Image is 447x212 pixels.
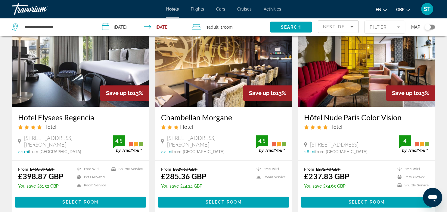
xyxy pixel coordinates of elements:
span: Save up to [106,90,133,97]
span: Save up to [249,90,276,97]
img: trustyou-badge.svg [399,135,429,153]
button: Travelers: 1 adult, 0 children [186,18,270,36]
li: Pets Allowed [394,175,429,180]
span: from [GEOGRAPHIC_DATA] [315,150,368,154]
div: 4 star Hotel [18,124,143,130]
h3: Hotel Elysees Regencia [18,113,143,122]
del: £460.39 GBP [30,167,54,172]
span: Map [411,23,420,31]
span: [STREET_ADDRESS][PERSON_NAME] [167,135,256,148]
button: User Menu [419,3,435,15]
span: Room [222,25,233,30]
span: from [GEOGRAPHIC_DATA] [172,150,225,154]
div: 13% [100,86,149,101]
li: Pets Allowed [74,175,108,180]
a: Flights [191,7,204,11]
span: ST [424,6,430,12]
span: 1.6 mi [304,150,315,154]
img: Hotel image [155,11,292,107]
span: 2.1 mi [18,150,29,154]
span: GBP [396,7,405,12]
span: 2.2 mi [161,150,172,154]
span: from [GEOGRAPHIC_DATA] [29,150,81,154]
img: trustyou-badge.svg [256,135,286,153]
span: From [18,167,28,172]
button: Change language [376,5,387,14]
span: [STREET_ADDRESS][PERSON_NAME] [24,135,113,148]
del: £329.60 GBP [173,167,197,172]
button: Select Room [15,197,146,208]
a: Travorium [12,1,72,17]
span: 1 [206,23,219,31]
span: Hotel [180,124,193,130]
li: Room Service [74,183,108,188]
img: Hotel image [12,11,149,107]
ins: £237.83 GBP [304,172,349,181]
a: Select Room [15,198,146,205]
span: Save up to [392,90,419,97]
ins: £285.36 GBP [161,172,206,181]
a: Select Room [301,198,432,205]
li: Free WiFi [394,167,429,172]
button: Select Room [301,197,432,208]
button: Check-in date: Sep 10, 2025 Check-out date: Sep 11, 2025 [96,18,186,36]
p: £61.52 GBP [18,184,64,189]
a: Hotels [166,7,179,11]
a: Chambellan Morgane [161,113,286,122]
span: Select Room [205,200,241,205]
a: Activities [264,7,281,11]
span: Hotel [43,124,56,130]
span: Select Room [348,200,384,205]
li: Room Service [253,175,286,180]
div: 3 star Hotel [161,124,286,130]
p: £44.24 GBP [161,184,206,189]
a: Cruises [237,7,252,11]
span: , 1 [219,23,233,31]
mat-select: Sort by [323,23,353,30]
div: 13% [243,86,292,101]
button: Search [270,22,312,33]
button: Filter [365,21,405,34]
a: Select Room [158,198,289,205]
span: You save [304,184,322,189]
p: £34.65 GBP [304,184,349,189]
span: Adult [208,25,219,30]
li: Free WiFi [74,167,108,172]
span: From [304,167,314,172]
button: Change currency [396,5,410,14]
span: Select Room [62,200,98,205]
span: [STREET_ADDRESS] [310,141,359,148]
span: Best Deals [323,24,354,29]
li: Free WiFi [253,167,286,172]
button: Select Room [158,197,289,208]
del: £272.48 GBP [316,167,340,172]
div: 4.5 [256,138,268,145]
span: Hotel [329,124,342,130]
div: 4 [399,138,411,145]
div: 4.5 [113,138,125,145]
div: 4 star Hotel [304,124,429,130]
div: 13% [386,86,435,101]
button: Toggle map [420,24,435,30]
img: Hotel image [298,11,435,107]
span: Search [281,25,301,30]
li: Shuttle Service [108,167,143,172]
span: From [161,167,171,172]
a: Cars [216,7,225,11]
a: Hôtel Nude Paris Color Vision [304,113,429,122]
li: Shuttle Service [394,183,429,188]
iframe: Button to launch messaging window [423,188,442,207]
span: You save [18,184,36,189]
ins: £398.87 GBP [18,172,64,181]
img: trustyou-badge.svg [113,135,143,153]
